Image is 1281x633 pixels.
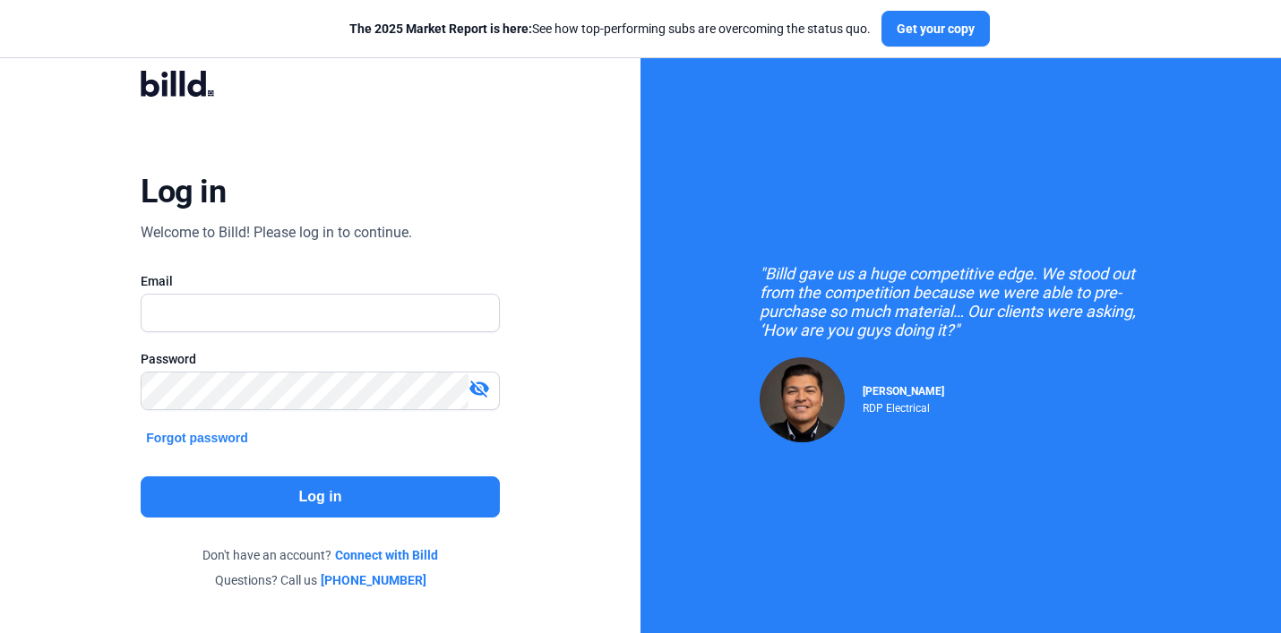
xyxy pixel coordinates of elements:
div: Password [141,350,499,368]
div: RDP Electrical [863,398,944,415]
div: See how top-performing subs are overcoming the status quo. [349,20,871,38]
img: Raul Pacheco [760,357,845,442]
div: Don't have an account? [141,546,499,564]
span: [PERSON_NAME] [863,385,944,398]
span: The 2025 Market Report is here: [349,21,532,36]
button: Forgot password [141,428,254,448]
div: Email [141,272,499,290]
div: Welcome to Billd! Please log in to continue. [141,222,412,244]
div: Log in [141,172,226,211]
div: Questions? Call us [141,571,499,589]
div: "Billd gave us a huge competitive edge. We stood out from the competition because we were able to... [760,264,1163,339]
a: Connect with Billd [335,546,438,564]
a: [PHONE_NUMBER] [321,571,426,589]
mat-icon: visibility_off [469,378,490,399]
button: Log in [141,476,499,518]
button: Get your copy [881,11,990,47]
